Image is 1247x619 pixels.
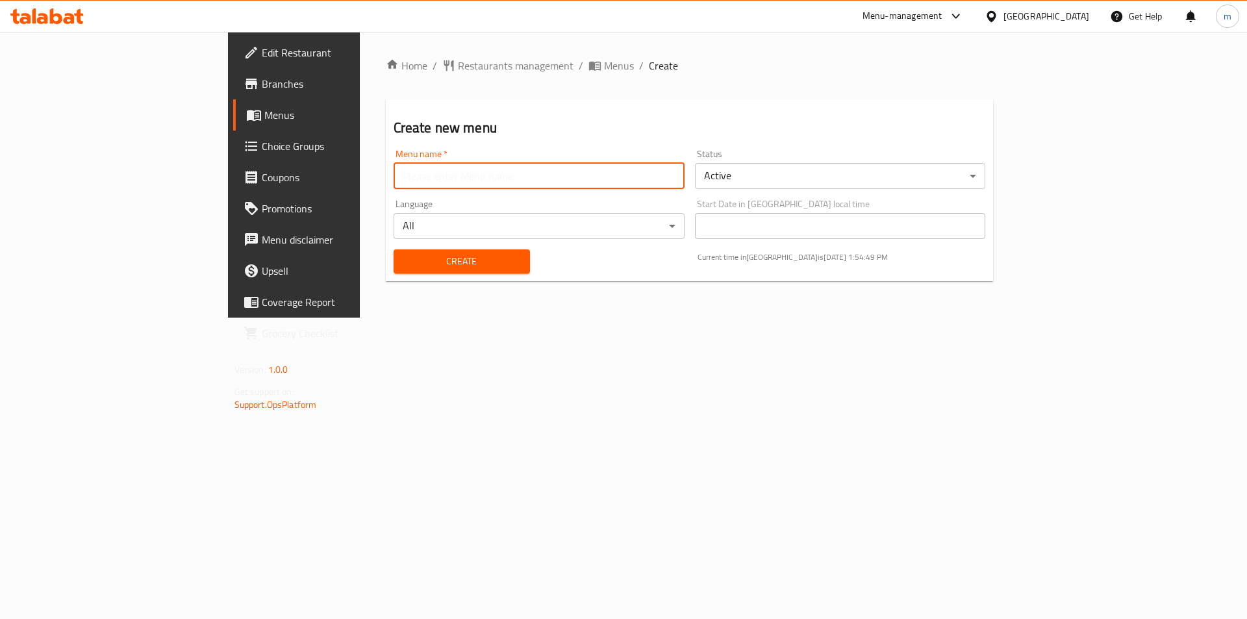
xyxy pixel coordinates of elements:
[262,170,426,185] span: Coupons
[262,232,426,247] span: Menu disclaimer
[262,325,426,341] span: Grocery Checklist
[262,45,426,60] span: Edit Restaurant
[639,58,644,73] li: /
[233,162,436,193] a: Coupons
[386,58,994,73] nav: breadcrumb
[458,58,573,73] span: Restaurants management
[233,99,436,131] a: Menus
[234,396,317,413] a: Support.OpsPlatform
[233,255,436,286] a: Upsell
[262,263,426,279] span: Upsell
[442,58,573,73] a: Restaurants management
[394,118,986,138] h2: Create new menu
[264,107,426,123] span: Menus
[262,138,426,154] span: Choice Groups
[695,163,986,189] div: Active
[604,58,634,73] span: Menus
[233,131,436,162] a: Choice Groups
[233,37,436,68] a: Edit Restaurant
[698,251,986,263] p: Current time in [GEOGRAPHIC_DATA] is [DATE] 1:54:49 PM
[394,163,685,189] input: Please enter Menu name
[649,58,678,73] span: Create
[268,361,288,378] span: 1.0.0
[233,193,436,224] a: Promotions
[1224,9,1231,23] span: m
[262,76,426,92] span: Branches
[588,58,634,73] a: Menus
[233,224,436,255] a: Menu disclaimer
[233,286,436,318] a: Coverage Report
[233,68,436,99] a: Branches
[404,253,520,270] span: Create
[233,318,436,349] a: Grocery Checklist
[262,294,426,310] span: Coverage Report
[394,213,685,239] div: All
[234,383,294,400] span: Get support on:
[394,249,530,273] button: Create
[579,58,583,73] li: /
[1003,9,1089,23] div: [GEOGRAPHIC_DATA]
[262,201,426,216] span: Promotions
[863,8,942,24] div: Menu-management
[234,361,266,378] span: Version:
